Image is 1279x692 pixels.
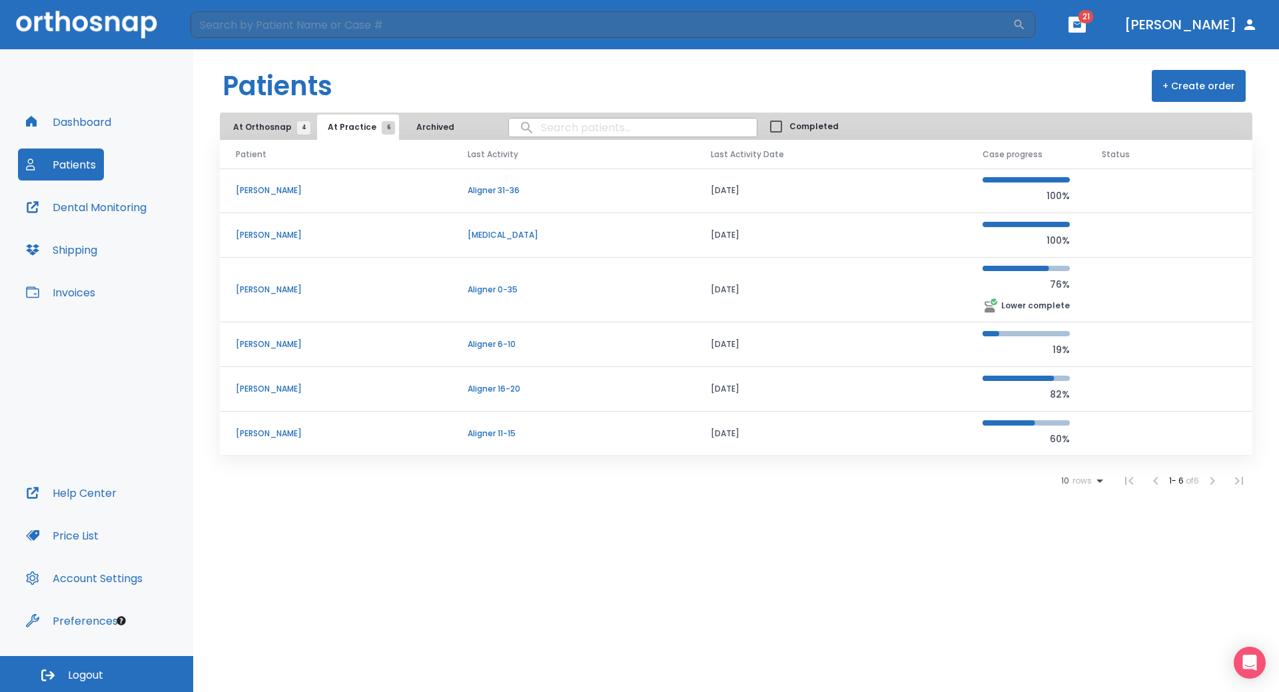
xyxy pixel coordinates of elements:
[328,121,388,133] span: At Practice
[382,121,395,135] span: 6
[983,149,1043,161] span: Case progress
[297,121,310,135] span: 4
[1169,475,1186,486] span: 1 - 6
[18,276,103,308] button: Invoices
[236,383,436,395] p: [PERSON_NAME]
[1152,70,1246,102] button: + Create order
[18,562,151,594] button: Account Settings
[1061,476,1069,486] span: 10
[236,184,436,196] p: [PERSON_NAME]
[468,184,679,196] p: Aligner 31-36
[18,191,155,223] button: Dental Monitoring
[16,11,157,38] img: Orthosnap
[1186,475,1199,486] span: of 6
[1001,300,1070,312] p: Lower complete
[236,428,436,440] p: [PERSON_NAME]
[191,11,1013,38] input: Search by Patient Name or Case #
[1069,476,1092,486] span: rows
[402,115,468,140] button: Archived
[695,367,967,412] td: [DATE]
[1234,647,1266,679] div: Open Intercom Messenger
[233,121,304,133] span: At Orthosnap
[468,284,679,296] p: Aligner 0-35
[236,149,266,161] span: Patient
[695,213,967,258] td: [DATE]
[468,229,679,241] p: [MEDICAL_DATA]
[695,258,967,322] td: [DATE]
[695,322,967,367] td: [DATE]
[222,115,471,140] div: tabs
[983,188,1070,204] p: 100%
[222,66,332,106] h1: Patients
[789,121,839,133] span: Completed
[1119,13,1263,37] button: [PERSON_NAME]
[983,276,1070,292] p: 76%
[18,149,104,180] button: Patients
[236,338,436,350] p: [PERSON_NAME]
[18,519,107,551] button: Price List
[695,169,967,213] td: [DATE]
[18,605,126,637] button: Preferences
[983,431,1070,447] p: 60%
[18,477,125,509] button: Help Center
[468,149,518,161] span: Last Activity
[509,115,757,141] input: search
[1102,149,1130,161] span: Status
[236,229,436,241] p: [PERSON_NAME]
[695,412,967,456] td: [DATE]
[983,386,1070,402] p: 82%
[468,383,679,395] p: Aligner 16-20
[68,668,103,683] span: Logout
[711,149,784,161] span: Last Activity Date
[468,338,679,350] p: Aligner 6-10
[236,284,436,296] p: [PERSON_NAME]
[468,428,679,440] p: Aligner 11-15
[18,234,105,266] button: Shipping
[1078,10,1094,23] span: 21
[115,615,127,627] div: Tooltip anchor
[983,342,1070,358] p: 19%
[18,106,119,138] button: Dashboard
[983,232,1070,248] p: 100%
